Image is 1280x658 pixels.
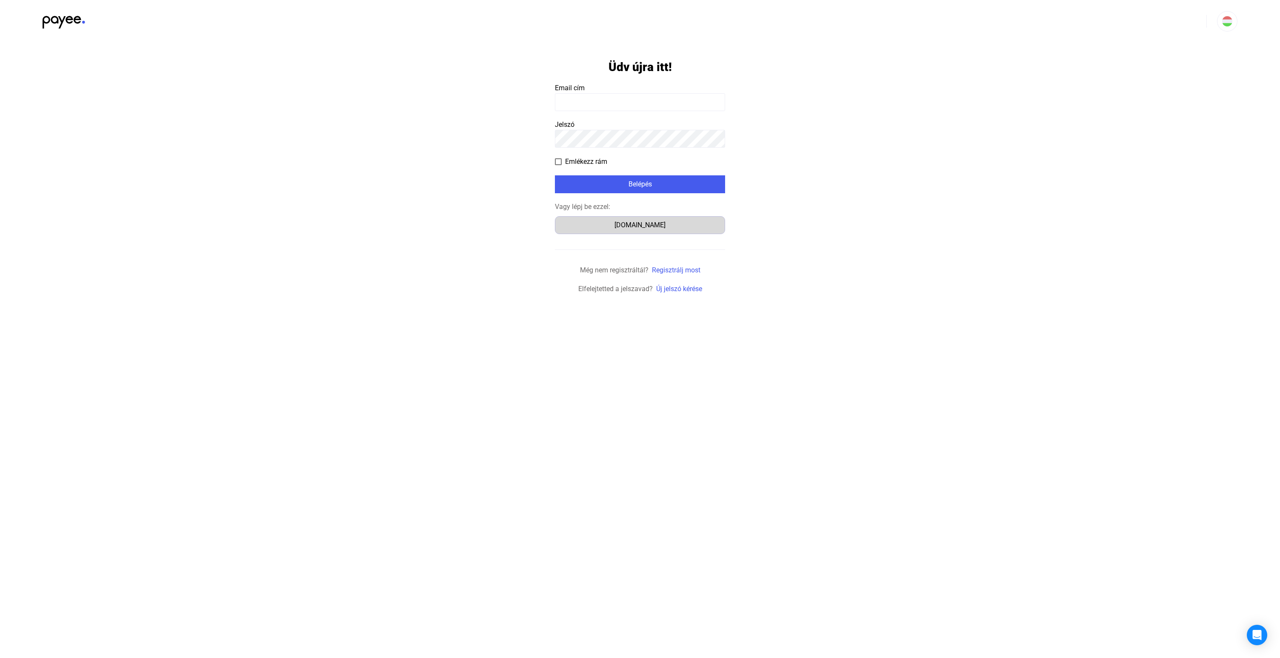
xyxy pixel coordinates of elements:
div: [DOMAIN_NAME] [558,220,722,230]
span: Email cím [555,84,585,92]
img: HU [1222,16,1232,26]
span: Emlékezz rám [565,157,607,167]
a: Új jelszó kérése [656,285,702,293]
a: Regisztrálj most [652,266,700,274]
button: Belépés [555,175,725,193]
img: black-payee-blue-dot.svg [43,11,85,29]
span: Még nem regisztráltál? [580,266,649,274]
span: Jelszó [555,120,574,129]
div: Belépés [557,179,723,189]
a: [DOMAIN_NAME] [555,221,725,229]
button: [DOMAIN_NAME] [555,216,725,234]
h1: Üdv újra itt! [609,60,672,74]
div: Open Intercom Messenger [1247,625,1267,645]
button: HU [1217,11,1237,31]
span: Elfelejtetted a jelszavad? [578,285,653,293]
div: Vagy lépj be ezzel: [555,202,725,212]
